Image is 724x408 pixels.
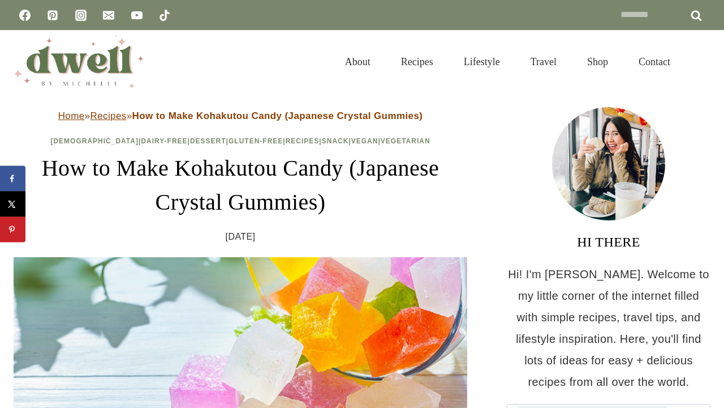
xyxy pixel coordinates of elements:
[58,110,85,121] a: Home
[50,137,139,145] a: [DEMOGRAPHIC_DATA]
[126,4,148,27] a: YouTube
[322,137,349,145] a: Snack
[381,137,430,145] a: Vegetarian
[572,42,623,82] a: Shop
[330,42,686,82] nav: Primary Navigation
[330,42,386,82] a: About
[386,42,449,82] a: Recipes
[449,42,515,82] a: Lifestyle
[90,110,126,121] a: Recipes
[286,137,320,145] a: Recipes
[97,4,120,27] a: Email
[141,137,187,145] a: Dairy-Free
[351,137,378,145] a: Vegan
[153,4,176,27] a: TikTok
[507,263,710,393] p: Hi! I'm [PERSON_NAME]. Welcome to my little corner of the internet filled with simple recipes, tr...
[515,42,572,82] a: Travel
[229,137,283,145] a: Gluten-Free
[226,228,256,245] time: [DATE]
[132,110,423,121] strong: How to Make Kohakutou Candy (Japanese Crystal Gummies)
[14,4,36,27] a: Facebook
[190,137,226,145] a: Dessert
[70,4,92,27] a: Instagram
[14,151,467,219] h1: How to Make Kohakutou Candy (Japanese Crystal Gummies)
[691,52,710,71] button: View Search Form
[14,36,144,88] img: DWELL by michelle
[58,110,423,121] span: » »
[507,232,710,252] h3: HI THERE
[50,137,430,145] span: | | | | | | |
[41,4,64,27] a: Pinterest
[623,42,686,82] a: Contact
